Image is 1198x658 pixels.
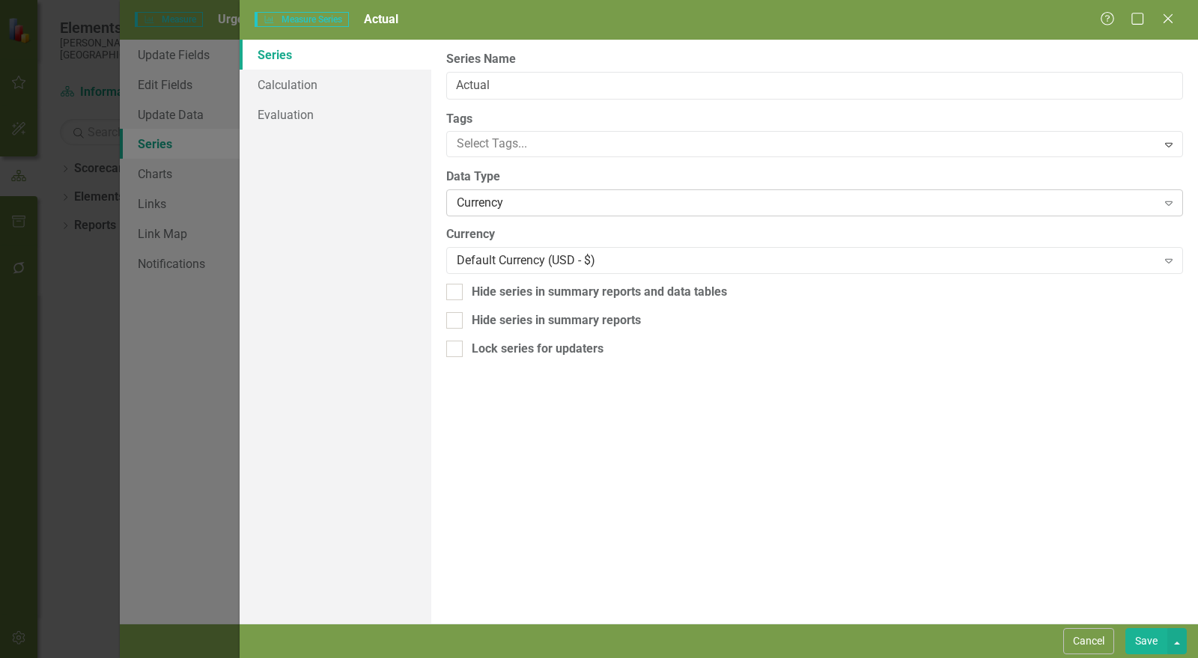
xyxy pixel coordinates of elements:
label: Data Type [446,168,1183,186]
div: Hide series in summary reports and data tables [472,284,727,301]
label: Currency [446,226,1183,243]
input: Series Name [446,72,1183,100]
span: Actual [364,12,398,26]
button: Save [1125,628,1167,654]
a: Evaluation [240,100,431,130]
button: Cancel [1063,628,1114,654]
label: Tags [446,111,1183,128]
span: Measure Series [255,12,349,27]
div: Lock series for updaters [472,341,603,358]
label: Series Name [446,51,1183,68]
div: Default Currency (USD - $) [457,252,1157,269]
div: Currency [457,195,1157,212]
a: Calculation [240,70,431,100]
a: Series [240,40,431,70]
div: Hide series in summary reports [472,312,641,329]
